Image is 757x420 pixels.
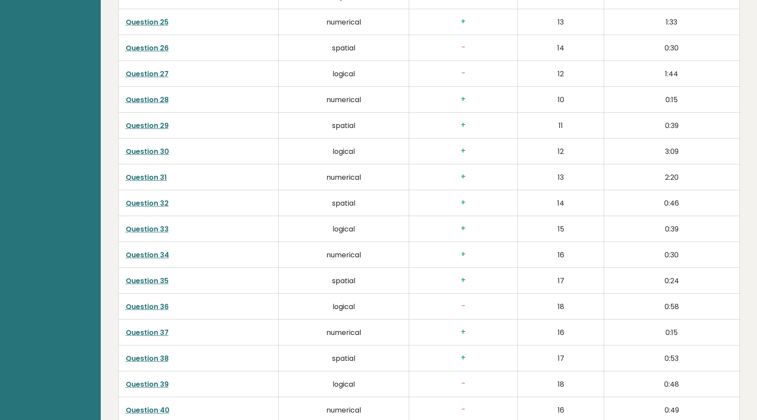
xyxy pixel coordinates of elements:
[126,146,169,157] a: Question 30
[126,69,169,79] a: Question 27
[416,95,510,104] h3: +
[126,43,169,53] a: Question 26
[416,69,510,78] h3: -
[416,379,510,388] h3: -
[518,371,604,397] td: 18
[126,276,169,286] a: Question 35
[126,302,169,312] a: Question 36
[518,242,604,267] td: 16
[416,146,510,156] h3: +
[604,190,739,216] td: 0:46
[604,9,739,35] td: 1:33
[604,345,739,371] td: 0:53
[604,242,739,267] td: 0:30
[416,121,510,130] h3: +
[604,371,739,397] td: 0:48
[278,86,409,112] td: numerical
[278,112,409,138] td: spatial
[416,327,510,337] h3: +
[126,379,169,389] a: Question 39
[278,371,409,397] td: logical
[278,164,409,190] td: numerical
[518,112,604,138] td: 11
[126,95,169,105] a: Question 28
[518,319,604,345] td: 16
[518,86,604,112] td: 10
[518,216,604,242] td: 15
[604,267,739,293] td: 0:24
[126,224,169,234] a: Question 33
[604,35,739,61] td: 0:30
[416,302,510,311] h3: -
[126,405,170,415] a: Question 40
[416,405,510,414] h3: -
[518,293,604,319] td: 18
[278,216,409,242] td: logical
[518,61,604,86] td: 12
[126,17,169,27] a: Question 25
[518,267,604,293] td: 17
[278,190,409,216] td: spatial
[416,224,510,233] h3: +
[604,319,739,345] td: 0:15
[416,17,510,26] h3: +
[416,353,510,363] h3: +
[416,198,510,207] h3: +
[416,250,510,259] h3: +
[604,112,739,138] td: 0:39
[278,319,409,345] td: numerical
[278,345,409,371] td: spatial
[278,61,409,86] td: logical
[278,35,409,61] td: spatial
[518,164,604,190] td: 13
[518,9,604,35] td: 13
[126,121,169,131] a: Question 29
[126,327,169,338] a: Question 37
[604,164,739,190] td: 2:20
[126,250,169,260] a: Question 34
[416,43,510,52] h3: -
[518,345,604,371] td: 17
[416,172,510,182] h3: +
[278,267,409,293] td: spatial
[278,242,409,267] td: numerical
[604,216,739,242] td: 0:39
[278,9,409,35] td: numerical
[604,138,739,164] td: 3:09
[416,276,510,285] h3: +
[518,138,604,164] td: 12
[278,293,409,319] td: logical
[126,172,167,182] a: Question 31
[126,198,169,208] a: Question 32
[604,86,739,112] td: 0:15
[126,353,169,363] a: Question 38
[518,35,604,61] td: 14
[278,138,409,164] td: logical
[604,61,739,86] td: 1:44
[518,190,604,216] td: 14
[604,293,739,319] td: 0:58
